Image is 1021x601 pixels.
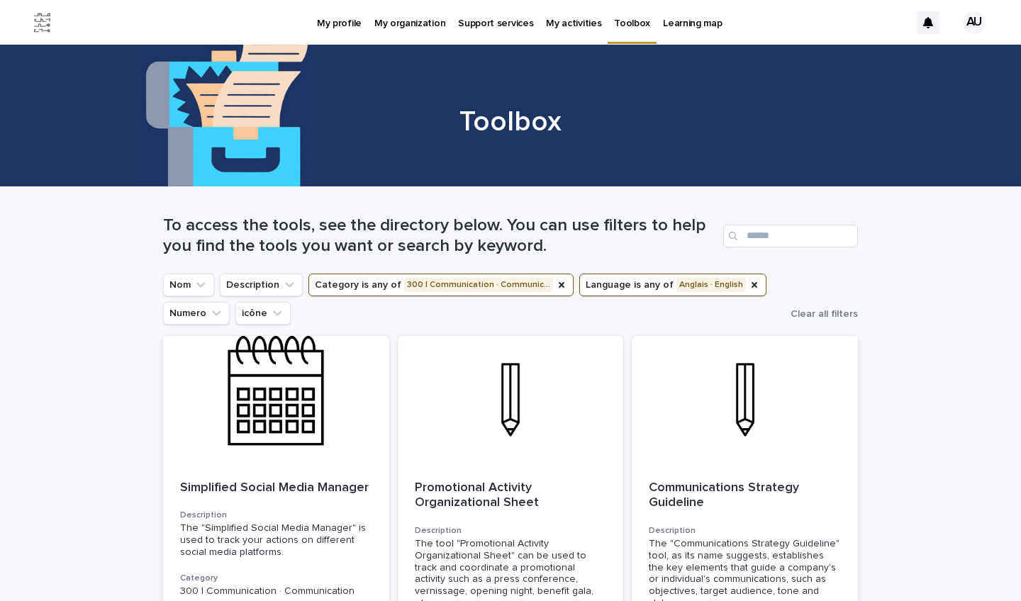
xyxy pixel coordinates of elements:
[579,274,766,296] button: Language
[415,481,607,511] p: Promotional Activity Organizational Sheet
[163,215,718,257] h1: To access the tools, see the directory below. You can use filters to help you find the tools you ...
[649,481,841,511] p: Communications Strategy Guideline
[28,9,57,37] img: Jx8JiDZqSLW7pnA6nIo1
[163,105,858,139] h1: Toolbox
[649,525,841,537] h3: Description
[180,481,372,496] p: Simplified Social Media Manager
[415,525,607,537] h3: Description
[180,585,372,597] p: 300 | Communication · Communication
[791,309,858,319] span: Clear all filters
[163,302,230,325] button: Numero
[180,510,372,521] h3: Description
[180,573,372,584] h3: Category
[180,522,372,558] div: The "Simplified Social Media Manager" is used to track your actions on different social media pla...
[163,274,214,296] button: Nom
[723,225,858,247] input: Search
[235,302,291,325] button: icône
[220,274,303,296] button: Description
[308,274,574,296] button: Category
[963,11,986,34] div: AU
[785,303,858,325] button: Clear all filters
